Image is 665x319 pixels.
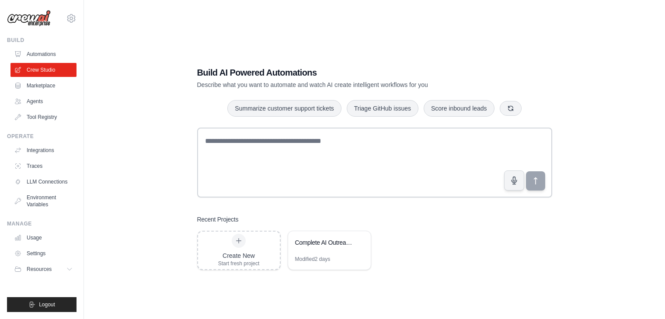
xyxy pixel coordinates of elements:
div: Build [7,37,77,44]
div: Create New [218,251,260,260]
button: Triage GitHub issues [347,100,418,117]
button: Get new suggestions [500,101,522,116]
button: Logout [7,297,77,312]
button: Click to speak your automation idea [504,170,524,191]
img: Logo [7,10,51,27]
h1: Build AI Powered Automations [197,66,491,79]
a: Usage [10,231,77,245]
button: Summarize customer support tickets [227,100,341,117]
h3: Recent Projects [197,215,239,224]
div: Manage [7,220,77,227]
button: Resources [10,262,77,276]
span: Logout [39,301,55,308]
a: Marketplace [10,79,77,93]
p: Describe what you want to automate and watch AI create intelligent workflows for you [197,80,491,89]
div: Complete AI Outreach System with Appointment Management [295,238,355,247]
a: Tool Registry [10,110,77,124]
span: Resources [27,266,52,273]
a: Environment Variables [10,191,77,212]
a: Traces [10,159,77,173]
div: Start fresh project [218,260,260,267]
div: Modified 2 days [295,256,331,263]
button: Score inbound leads [424,100,494,117]
a: LLM Connections [10,175,77,189]
a: Crew Studio [10,63,77,77]
a: Automations [10,47,77,61]
div: Operate [7,133,77,140]
a: Settings [10,246,77,260]
a: Agents [10,94,77,108]
iframe: Chat Widget [621,277,665,319]
a: Integrations [10,143,77,157]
